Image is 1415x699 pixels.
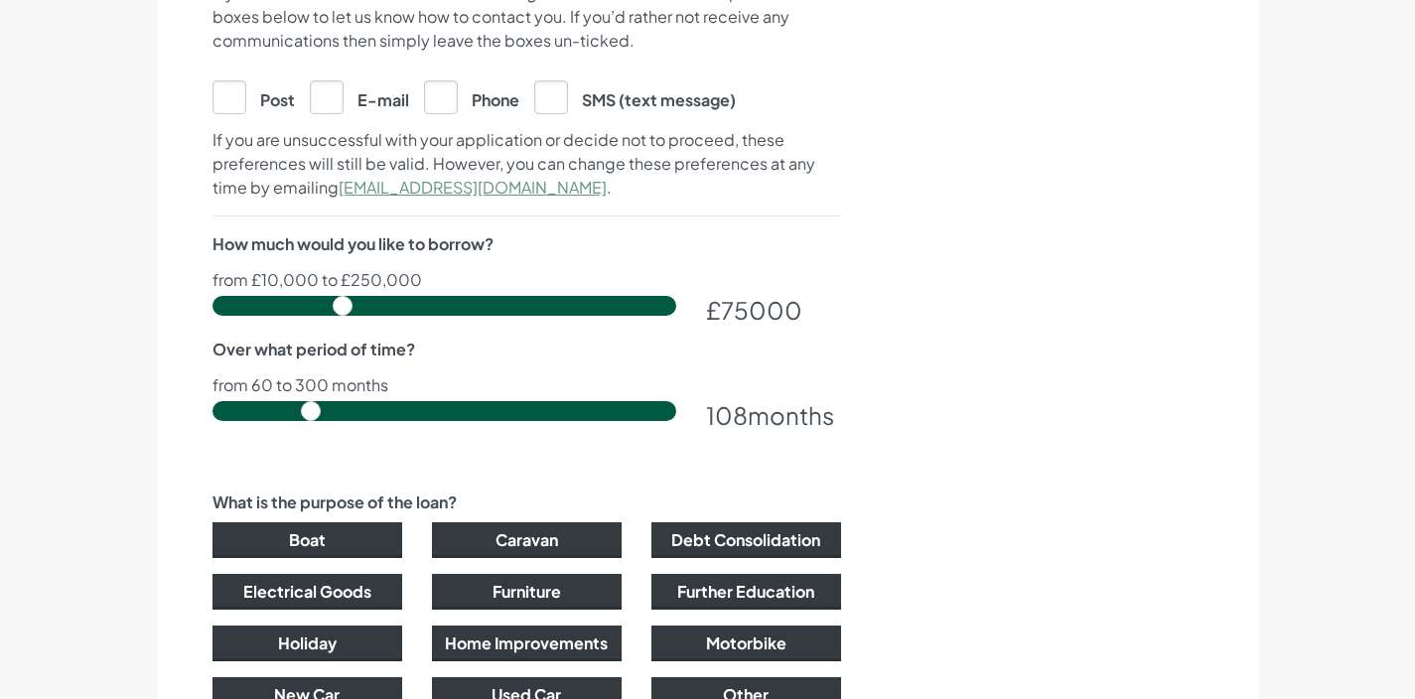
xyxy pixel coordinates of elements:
label: Over what period of time? [212,338,415,361]
label: What is the purpose of the loan? [212,490,457,514]
label: Post [212,80,295,112]
label: Phone [424,80,519,112]
button: Furniture [432,574,622,610]
button: Holiday [212,626,402,661]
p: from 60 to 300 months [212,377,841,393]
div: months [706,397,841,433]
button: Electrical Goods [212,574,402,610]
p: from £10,000 to £250,000 [212,272,841,288]
span: 108 [706,400,748,430]
button: Boat [212,522,402,558]
span: 75000 [721,295,802,325]
div: £ [706,292,841,328]
button: Further Education [651,574,841,610]
label: How much would you like to borrow? [212,232,494,256]
label: SMS (text message) [534,80,736,112]
p: If you are unsuccessful with your application or decide not to proceed, these preferences will st... [212,128,841,200]
label: E-mail [310,80,409,112]
button: Motorbike [651,626,841,661]
button: Caravan [432,522,622,558]
button: Debt Consolidation [651,522,841,558]
a: [EMAIL_ADDRESS][DOMAIN_NAME] [339,177,607,198]
button: Home Improvements [432,626,622,661]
